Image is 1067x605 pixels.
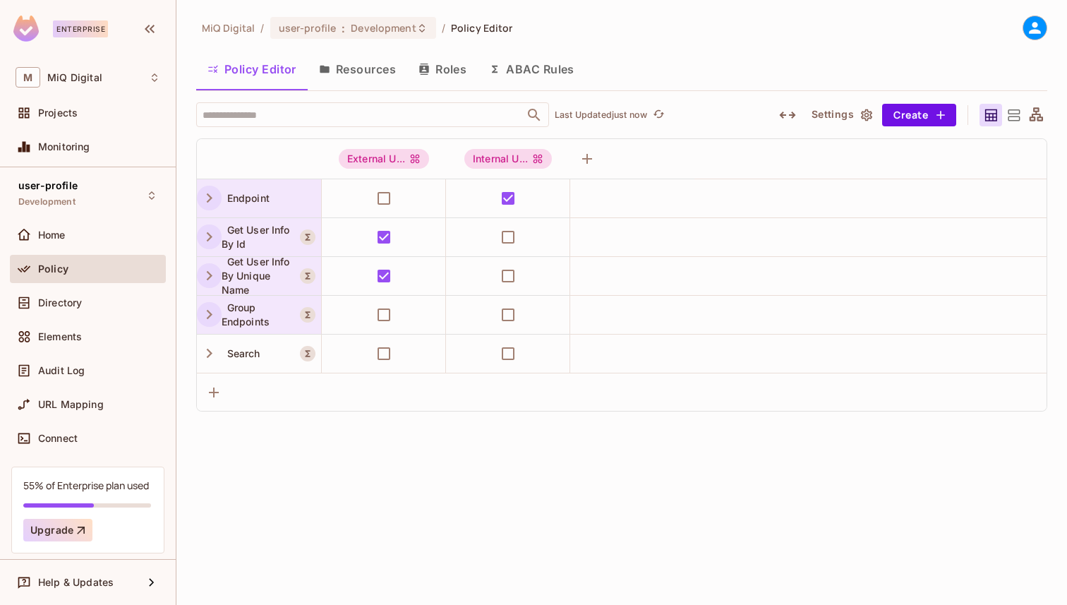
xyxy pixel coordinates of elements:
[464,149,552,169] span: Internal User
[524,105,544,125] button: Open
[339,149,429,169] div: External U...
[478,52,586,87] button: ABAC Rules
[806,104,876,126] button: Settings
[260,21,264,35] li: /
[279,21,337,35] span: user-profile
[351,21,416,35] span: Development
[555,109,647,121] p: Last Updated just now
[18,180,78,191] span: user-profile
[38,107,78,119] span: Projects
[300,268,315,284] button: A Resource Set is a dynamically conditioned resource, defined by real-time criteria.
[222,224,290,250] span: Get User Info By Id
[464,149,552,169] div: Internal U...
[47,72,102,83] span: Workspace: MiQ Digital
[38,577,114,588] span: Help & Updates
[53,20,108,37] div: Enterprise
[300,229,315,245] button: A Resource Set is a dynamically conditioned resource, defined by real-time criteria.
[442,21,445,35] li: /
[38,365,85,376] span: Audit Log
[202,21,255,35] span: the active workspace
[300,307,315,323] button: A Resource Set is a dynamically conditioned resource, defined by real-time criteria.
[222,347,260,359] span: Search
[23,519,92,541] button: Upgrade
[38,331,82,342] span: Elements
[647,107,667,124] span: Click to refresh data
[38,263,68,275] span: Policy
[23,479,149,492] div: 55% of Enterprise plan used
[451,21,513,35] span: Policy Editor
[650,107,667,124] button: refresh
[300,346,315,361] button: A Resource Set is a dynamically conditioned resource, defined by real-time criteria.
[196,52,308,87] button: Policy Editor
[308,52,407,87] button: Resources
[882,104,956,126] button: Create
[38,433,78,444] span: Connect
[407,52,478,87] button: Roles
[341,23,346,34] span: :
[222,301,270,328] span: Group Endpoints
[339,149,429,169] span: External User
[16,67,40,88] span: M
[38,399,104,410] span: URL Mapping
[18,196,76,208] span: Development
[222,192,270,204] span: Endpoint
[38,297,82,309] span: Directory
[13,16,39,42] img: SReyMgAAAABJRU5ErkJggg==
[653,108,665,122] span: refresh
[222,256,290,296] span: Get User Info By Unique Name
[38,229,66,241] span: Home
[38,141,90,152] span: Monitoring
